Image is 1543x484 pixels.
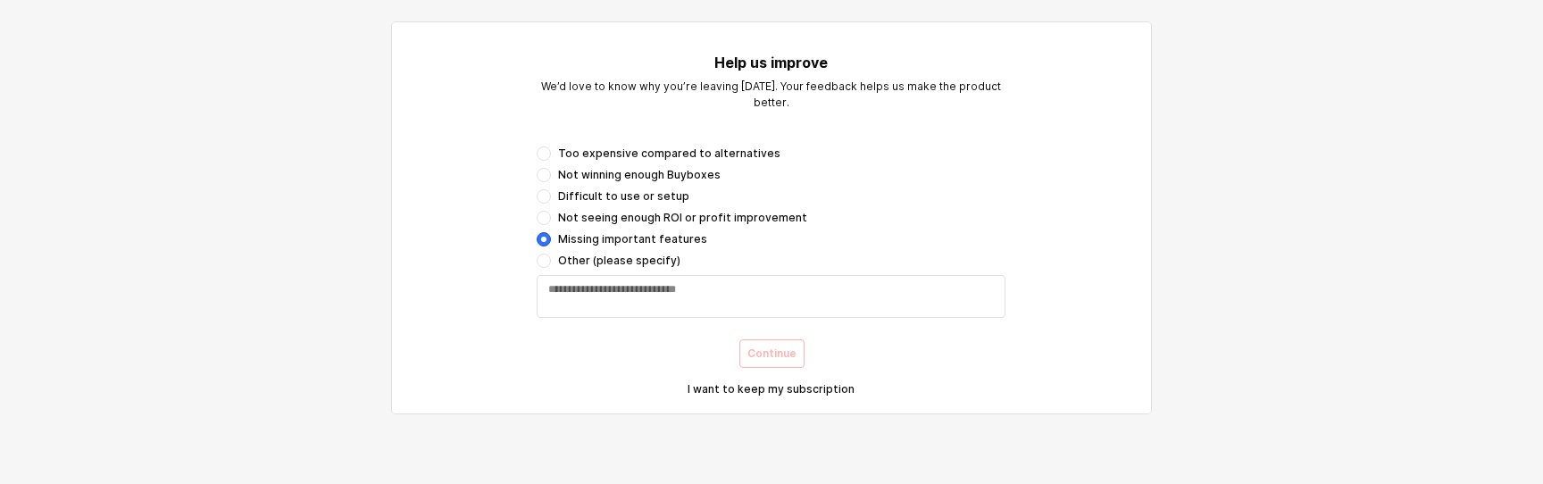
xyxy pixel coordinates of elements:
[688,382,855,396] p: I want to keep my subscription
[747,346,797,361] p: Continue
[537,79,1005,111] p: We’d love to know why you’re leaving [DATE]. Your feedback helps us make the product better.
[558,146,780,161] span: Too expensive compared to alternatives
[558,232,707,246] span: Missing important features
[739,339,805,368] button: Continue
[537,54,1005,71] h5: Help us improve
[558,211,807,225] span: Not seeing enough ROI or profit improvement
[558,254,680,268] span: Other (please specify)
[558,189,689,204] span: Difficult to use or setup
[558,168,721,182] span: Not winning enough Buyboxes
[537,375,1005,404] button: I want to keep my subscription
